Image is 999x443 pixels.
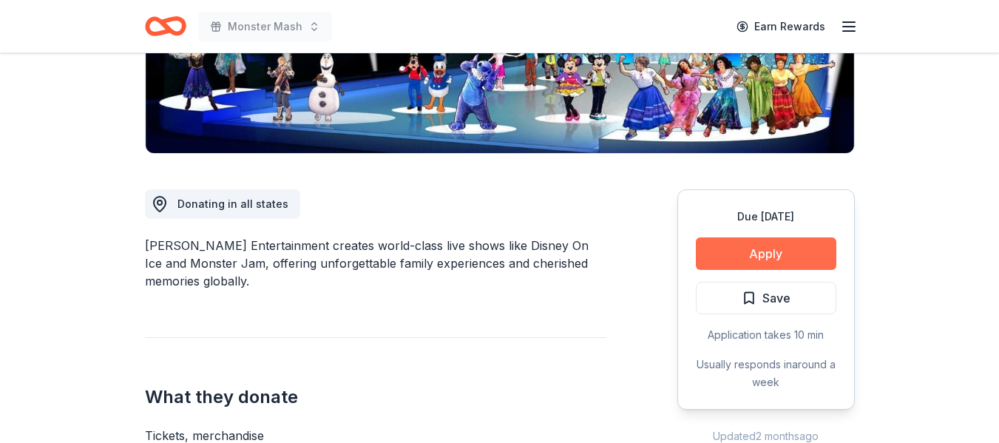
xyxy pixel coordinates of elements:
[145,9,186,44] a: Home
[145,237,606,290] div: [PERSON_NAME] Entertainment creates world-class live shows like Disney On Ice and Monster Jam, of...
[198,12,332,41] button: Monster Mash
[696,208,836,226] div: Due [DATE]
[696,282,836,314] button: Save
[177,197,288,210] span: Donating in all states
[228,18,302,35] span: Monster Mash
[762,288,790,308] span: Save
[696,326,836,344] div: Application takes 10 min
[696,356,836,391] div: Usually responds in around a week
[728,13,834,40] a: Earn Rewards
[696,237,836,270] button: Apply
[145,385,606,409] h2: What they donate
